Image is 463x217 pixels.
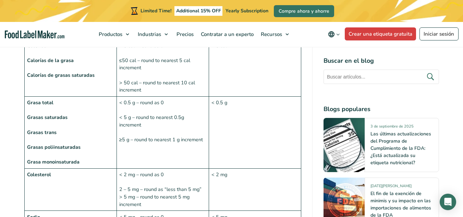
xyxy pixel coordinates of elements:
[370,124,414,132] span: 3 de septiembre de 2025
[117,39,209,97] td: < 5 cal – round as 0 ≤50 cal – round to nearest 5 cal increment > 50 cal – round to nearest 10 ca...
[209,97,301,169] td: < 0.5 g
[419,27,459,40] a: Iniciar sesión
[209,168,301,210] td: < 2 mg
[5,31,64,38] a: Food Label Maker homepage
[323,27,345,41] button: Change language
[27,72,95,79] strong: Calorías de grasas saturadas
[259,31,283,38] span: Recursos
[197,22,256,47] a: Contratar a un experto
[136,31,162,38] span: Industrias
[27,42,46,49] strong: Calorías
[345,27,416,40] a: Crear una etiqueta gratuita
[173,22,196,47] a: Precios
[370,183,412,191] span: [DATE][PERSON_NAME]
[324,56,439,65] h4: Buscar en el blog
[27,99,53,106] strong: Grasa total
[97,31,123,38] span: Productos
[27,158,80,165] strong: Grasa monoinsaturada
[27,144,81,150] strong: Grasas poliinsaturadas
[324,70,439,84] input: Buscar artículos...
[117,168,209,210] td: < 2 mg – round as 0 2 – 5 mg – round as “less than 5 mg” > 5 mg – round to nearest 5 mg increment
[117,97,209,169] td: < 0.5 g – round as 0 < 5 g – round to nearest 0.5g increment ≥5 g – round to nearest 1 g increment
[141,8,171,14] span: Limited Time!
[324,105,439,114] h4: Blogs populares
[257,22,292,47] a: Recursos
[95,22,133,47] a: Productos
[274,5,334,17] a: Compre ahora y ahorre
[174,6,223,16] span: Additional 15% OFF
[134,22,171,47] a: Industrias
[174,31,194,38] span: Precios
[27,114,68,121] strong: Grasas saturadas
[27,171,51,178] strong: Colesterol
[440,194,456,210] div: Open Intercom Messenger
[199,31,254,38] span: Contratar a un experto
[370,131,431,166] a: Las últimas actualizaciones del Programa de Cumplimiento de la FDA: ¿Está actualizada su etiqueta...
[27,129,57,136] strong: Grasas trans
[27,57,74,64] strong: Calorías de la grasa
[209,39,301,97] td: < 5 cal
[226,8,268,14] span: Yearly Subscription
